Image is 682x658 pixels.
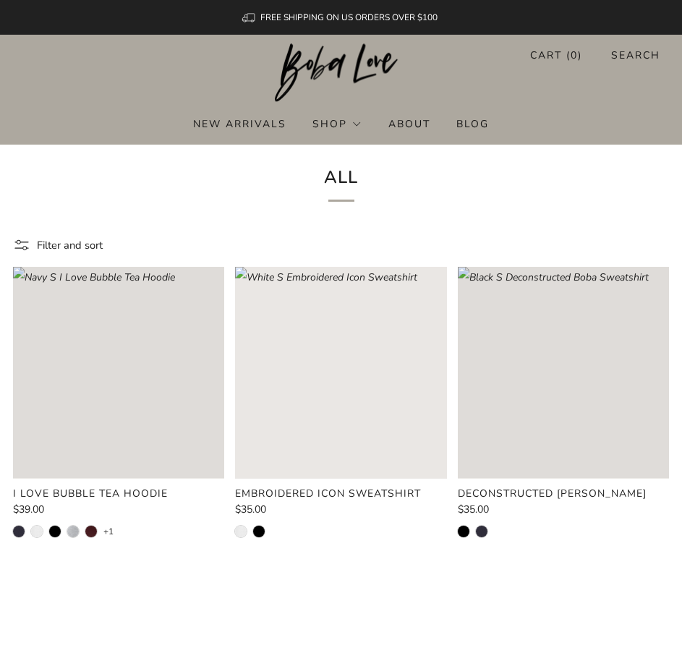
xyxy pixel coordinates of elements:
a: $35.00 [235,505,446,515]
a: $39.00 [13,505,224,515]
a: I Love Bubble Tea Hoodie [13,487,224,500]
product-card-title: Embroidered Icon Sweatshirt [235,487,421,500]
image-skeleton: Loading image: Navy S I Love Bubble Tea Hoodie [13,267,224,478]
product-card-title: Deconstructed [PERSON_NAME] [458,487,647,500]
items-count: 0 [571,48,578,62]
span: $35.00 [235,503,266,516]
a: $35.00 [458,505,669,515]
a: New Arrivals [193,112,286,135]
a: Filter and sort [13,236,103,254]
image-skeleton: Loading image: Black S Deconstructed Boba Sweatshirt [458,267,669,478]
a: Shop [312,112,362,135]
a: Black S Deconstructed Boba Sweatshirt Loading image: Black S Deconstructed Boba Sweatshirt [458,267,669,478]
a: +1 [103,526,114,537]
img: Boba Love [275,43,407,103]
span: $39.00 [13,503,44,516]
a: About [388,112,430,135]
span: $35.00 [458,503,489,516]
a: Deconstructed [PERSON_NAME] [458,487,669,500]
a: Embroidered Icon Sweatshirt [235,487,446,500]
a: Navy S I Love Bubble Tea Hoodie Loading image: Navy S I Love Bubble Tea Hoodie [13,267,224,478]
a: Blog [456,112,489,135]
a: White S Embroidered Icon Sweatshirt Loading image: White S Embroidered Icon Sweatshirt [235,267,446,478]
a: Search [611,43,660,67]
span: FREE SHIPPING ON US ORDERS OVER $100 [260,12,438,23]
a: Cart [530,43,582,67]
h1: All [142,162,541,202]
product-card-title: I Love Bubble Tea Hoodie [13,487,168,500]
